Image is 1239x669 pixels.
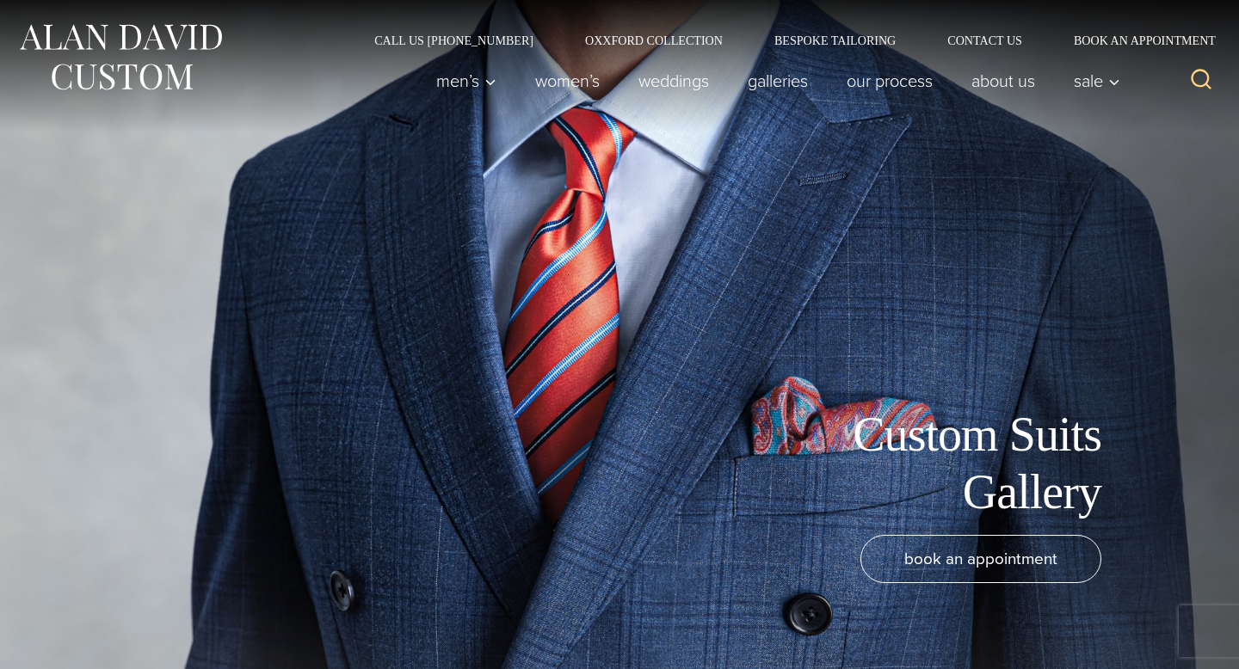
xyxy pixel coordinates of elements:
[1074,72,1120,89] span: Sale
[516,64,619,98] a: Women’s
[729,64,828,98] a: Galleries
[417,64,1130,98] nav: Primary Navigation
[436,72,496,89] span: Men’s
[348,34,559,46] a: Call Us [PHONE_NUMBER]
[828,64,952,98] a: Our Process
[714,406,1101,521] h1: Custom Suits Gallery
[1048,34,1222,46] a: Book an Appointment
[860,535,1101,583] a: book an appointment
[952,64,1055,98] a: About Us
[619,64,729,98] a: weddings
[17,19,224,95] img: Alan David Custom
[1180,60,1222,101] button: View Search Form
[922,34,1048,46] a: Contact Us
[348,34,1222,46] nav: Secondary Navigation
[559,34,749,46] a: Oxxford Collection
[749,34,922,46] a: Bespoke Tailoring
[904,546,1057,571] span: book an appointment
